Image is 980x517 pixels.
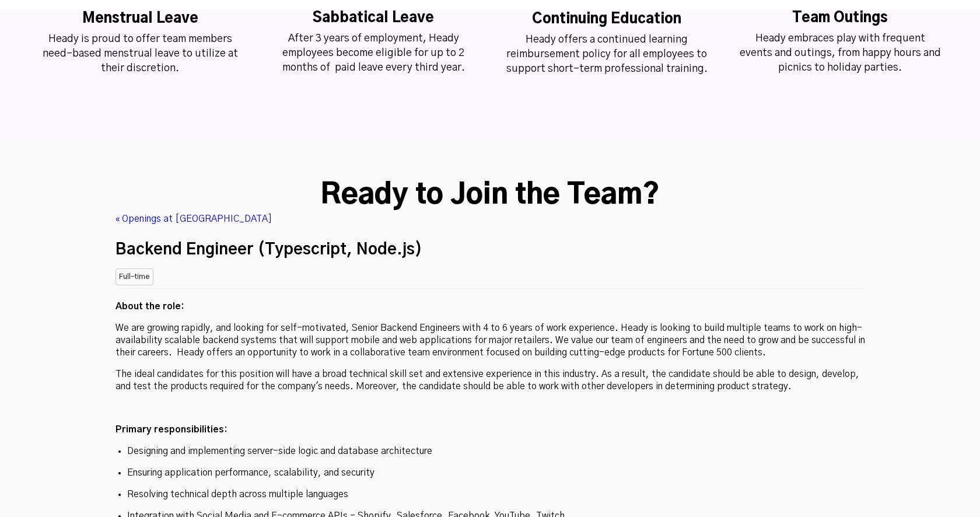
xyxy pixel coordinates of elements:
[127,488,853,501] p: Resolving technical depth across multiple languages
[271,9,475,27] div: Sabbatical Leave
[738,32,942,75] div: Heady embraces play with frequent events and outings, from happy hours and picnics to holiday par...
[116,237,865,263] h2: Backend Engineer (Typescript, Node.js)
[127,445,853,457] p: Designing and implementing server-side logic and database architecture
[505,33,709,76] div: Heady offers a continued learning reimbursement policy for all employees to support short-term pr...
[38,10,242,27] div: Menstrual Leave
[271,32,475,75] div: After 3 years of employment, Heady employees become eligible for up to 2 months of paid leave eve...
[116,302,184,311] strong: About the role:
[116,425,228,434] strong: Primary responsibilities:
[116,214,272,223] a: « Openings at [GEOGRAPHIC_DATA]
[738,9,942,27] div: Team Outings
[116,268,153,285] small: Full-time
[116,322,865,359] p: We are growing rapidly, and looking for self-motivated, Senior Backend Engineers with 4 to 6 year...
[505,11,709,28] div: Continuing Education
[38,32,242,76] div: Heady is proud to offer team members need-based menstrual leave to utilize at their discretion.
[320,181,660,209] strong: Ready to Join the Team?
[116,368,865,393] p: The ideal candidates for this position will have a broad technical skill set and extensive experi...
[127,467,853,479] p: Ensuring application performance, scalability, and security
